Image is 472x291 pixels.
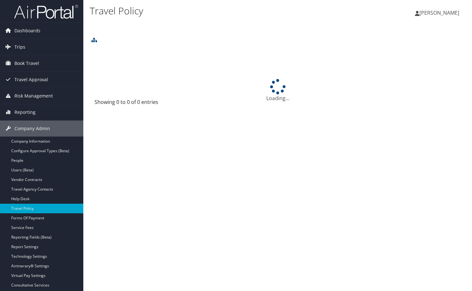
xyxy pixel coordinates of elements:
span: Book Travel [14,55,39,71]
span: Risk Management [14,88,53,104]
span: Reporting [14,104,36,120]
div: Showing 0 to 0 of 0 entries [95,98,179,109]
span: Dashboards [14,23,40,39]
a: [PERSON_NAME] [415,3,466,22]
span: Trips [14,39,25,55]
span: Travel Approval [14,72,48,88]
h1: Travel Policy [90,4,340,18]
span: Company Admin [14,121,50,137]
div: Loading... [90,79,466,102]
span: [PERSON_NAME] [419,9,459,16]
img: airportal-logo.png [14,4,78,19]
